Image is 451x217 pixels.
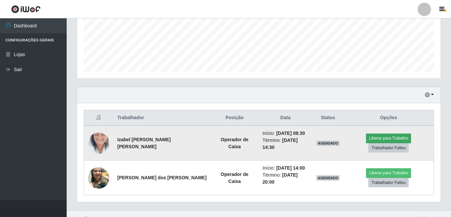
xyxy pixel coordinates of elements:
[88,164,109,192] img: 1745102593554.jpeg
[221,137,248,149] strong: Operador de Caixa
[366,168,411,178] button: Liberar para Trabalho
[221,172,248,184] strong: Operador de Caixa
[262,172,308,186] li: Término:
[262,165,308,172] li: Início:
[344,110,434,126] th: Opções
[368,178,409,187] button: Trabalhador Faltou
[276,165,305,171] time: [DATE] 14:00
[11,5,41,13] img: CoreUI Logo
[113,110,211,126] th: Trabalhador
[88,124,109,162] img: 1677848309634.jpeg
[316,175,340,181] span: AGENDADO
[262,130,308,137] li: Início:
[316,141,340,146] span: AGENDADO
[258,110,312,126] th: Data
[262,137,308,151] li: Término:
[312,110,344,126] th: Status
[117,175,207,180] strong: [PERSON_NAME] dos [PERSON_NAME]
[117,137,171,149] strong: Izabel [PERSON_NAME] [PERSON_NAME]
[276,131,305,136] time: [DATE] 08:30
[368,143,409,153] button: Trabalhador Faltou
[211,110,258,126] th: Posição
[366,134,411,143] button: Liberar para Trabalho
